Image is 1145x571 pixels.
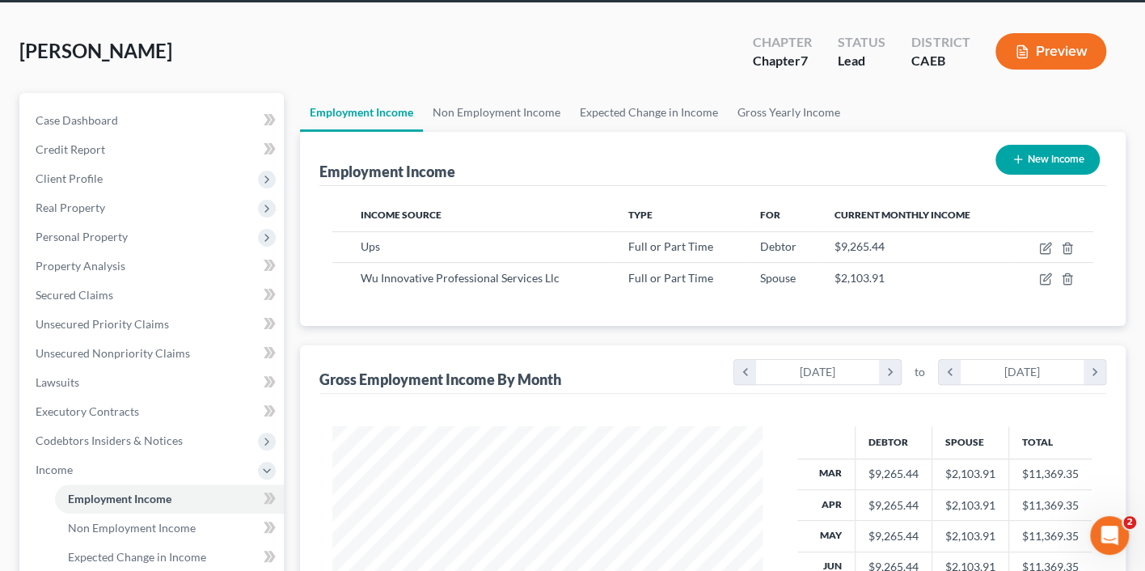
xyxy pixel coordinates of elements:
a: Unsecured Nonpriority Claims [23,339,284,368]
span: Type [628,209,653,221]
span: Real Property [36,201,105,214]
div: Lead [838,52,885,70]
th: Apr [797,489,856,520]
a: Gross Yearly Income [728,93,850,132]
i: chevron_left [734,360,756,384]
span: Property Analysis [36,259,125,273]
span: $2,103.91 [834,271,884,285]
span: For [760,209,780,221]
span: to [915,364,925,380]
button: Preview [995,33,1106,70]
a: Case Dashboard [23,106,284,135]
a: Unsecured Priority Claims [23,310,284,339]
div: Status [838,33,885,52]
div: Chapter [753,33,812,52]
div: Chapter [753,52,812,70]
span: Case Dashboard [36,113,118,127]
a: Expected Change in Income [570,93,728,132]
i: chevron_right [1084,360,1105,384]
div: $2,103.91 [945,528,995,544]
a: Property Analysis [23,252,284,281]
span: $9,265.44 [834,239,884,253]
td: $11,369.35 [1008,521,1092,552]
button: New Income [995,145,1100,175]
th: May [797,521,856,552]
span: Codebtors Insiders & Notices [36,434,183,447]
a: Employment Income [55,484,284,514]
span: Spouse [760,271,796,285]
div: Gross Employment Income By Month [319,370,561,389]
span: Ups [361,239,380,253]
span: Credit Report [36,142,105,156]
a: Non Employment Income [423,93,570,132]
div: [DATE] [961,360,1084,384]
span: Income Source [361,209,442,221]
span: Client Profile [36,171,103,185]
span: Unsecured Nonpriority Claims [36,346,190,360]
a: Non Employment Income [55,514,284,543]
div: Employment Income [319,162,455,181]
div: $9,265.44 [868,528,919,544]
div: $2,103.91 [945,466,995,482]
a: Employment Income [300,93,423,132]
i: chevron_left [939,360,961,384]
th: Total [1008,426,1092,459]
span: Lawsuits [36,375,79,389]
div: CAEB [911,52,970,70]
div: $2,103.91 [945,497,995,514]
td: $11,369.35 [1008,489,1092,520]
a: Credit Report [23,135,284,164]
div: District [911,33,970,52]
span: Current Monthly Income [834,209,970,221]
iframe: Intercom live chat [1090,516,1129,555]
a: Secured Claims [23,281,284,310]
span: Secured Claims [36,288,113,302]
span: [PERSON_NAME] [19,39,172,62]
a: Executory Contracts [23,397,284,426]
div: [DATE] [756,360,880,384]
span: Executory Contracts [36,404,139,418]
span: Wu Innovative Professional Services Llc [361,271,560,285]
span: Expected Change in Income [68,550,206,564]
span: Debtor [760,239,796,253]
span: Employment Income [68,492,171,505]
th: Spouse [932,426,1008,459]
div: $9,265.44 [868,466,919,482]
span: Non Employment Income [68,521,196,535]
td: $11,369.35 [1008,459,1092,489]
span: 2 [1123,516,1136,529]
th: Debtor [855,426,932,459]
span: 7 [801,53,808,68]
a: Lawsuits [23,368,284,397]
span: Personal Property [36,230,128,243]
th: Mar [797,459,856,489]
span: Unsecured Priority Claims [36,317,169,331]
i: chevron_right [879,360,901,384]
span: Full or Part Time [628,239,713,253]
div: $9,265.44 [868,497,919,514]
span: Income [36,463,73,476]
span: Full or Part Time [628,271,713,285]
